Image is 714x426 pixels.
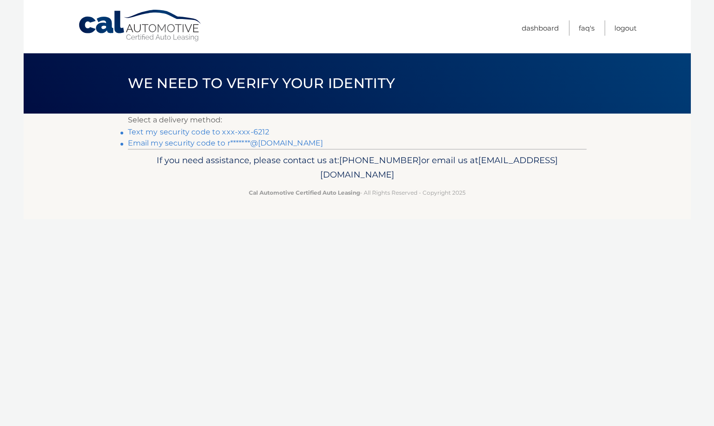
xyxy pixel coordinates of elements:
[249,189,360,196] strong: Cal Automotive Certified Auto Leasing
[614,20,637,36] a: Logout
[134,188,581,197] p: - All Rights Reserved - Copyright 2025
[339,155,421,165] span: [PHONE_NUMBER]
[128,127,270,136] a: Text my security code to xxx-xxx-6212
[128,139,323,147] a: Email my security code to r*******@[DOMAIN_NAME]
[128,114,587,127] p: Select a delivery method:
[78,9,203,42] a: Cal Automotive
[579,20,594,36] a: FAQ's
[128,75,395,92] span: We need to verify your identity
[522,20,559,36] a: Dashboard
[134,153,581,183] p: If you need assistance, please contact us at: or email us at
